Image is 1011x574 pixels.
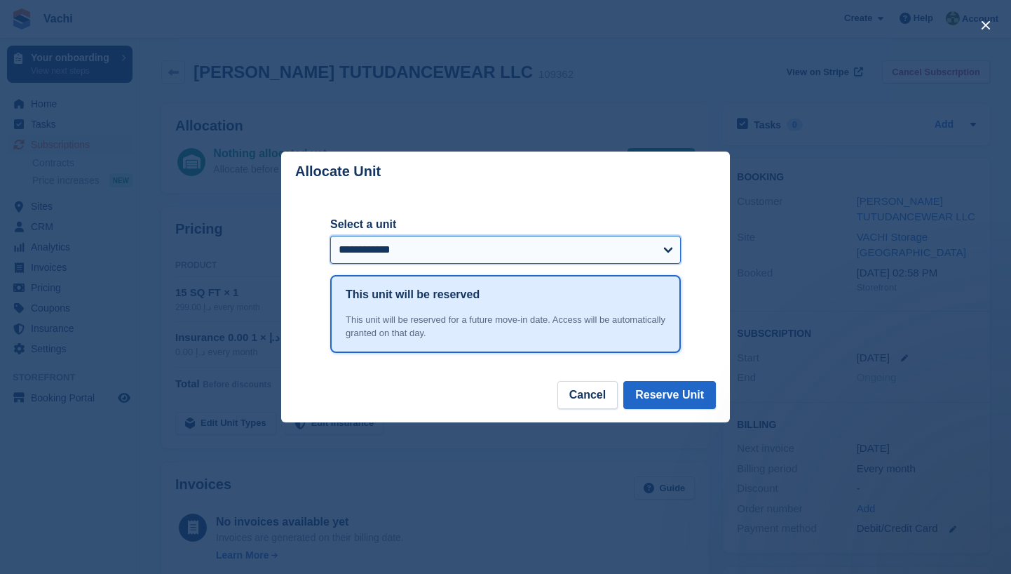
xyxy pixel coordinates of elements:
[975,14,997,36] button: close
[623,381,716,409] button: Reserve Unit
[557,381,618,409] button: Cancel
[295,163,381,180] p: Allocate Unit
[330,216,681,233] label: Select a unit
[346,286,480,303] h1: This unit will be reserved
[346,313,665,340] div: This unit will be reserved for a future move-in date. Access will be automatically granted on tha...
